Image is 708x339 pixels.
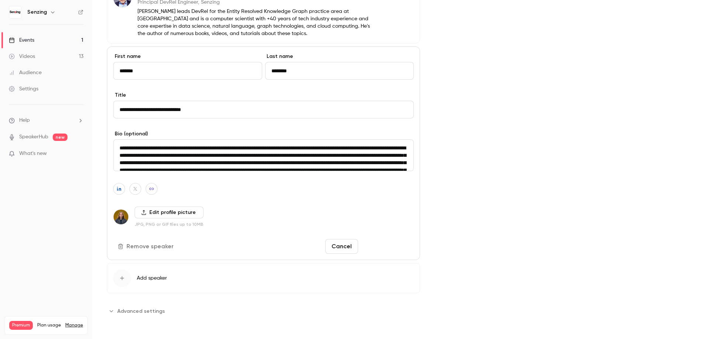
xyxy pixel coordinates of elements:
[113,130,414,138] label: Bio (optional)
[114,210,128,224] img: Bradley Bolliger
[19,150,47,158] span: What's new
[19,117,30,124] span: Help
[37,322,61,328] span: Plan usage
[9,85,38,93] div: Settings
[74,151,83,157] iframe: Noticeable Trigger
[107,305,169,317] button: Advanced settings
[53,134,67,141] span: new
[113,53,262,60] label: First name
[113,239,180,254] button: Remove speaker
[9,69,42,76] div: Audience
[137,274,167,282] span: Add speaker
[138,8,372,37] p: [PERSON_NAME] leads DevRel for the Entity Resolved Knowledge Graph practice area at [GEOGRAPHIC_D...
[117,307,165,315] span: Advanced settings
[9,53,35,60] div: Videos
[9,117,83,124] li: help-dropdown-opener
[361,239,414,254] button: Save changes
[19,133,48,141] a: SpeakerHub
[135,207,204,218] label: Edit profile picture
[107,305,420,317] section: Advanced settings
[135,221,204,227] p: JPG, PNG or GIF files up to 10MB
[27,8,47,16] h6: Senzing
[325,239,358,254] button: Cancel
[9,37,34,44] div: Events
[65,322,83,328] a: Manage
[113,91,414,99] label: Title
[9,321,33,330] span: Premium
[107,263,420,293] button: Add speaker
[265,53,414,60] label: Last name
[9,6,21,18] img: Senzing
